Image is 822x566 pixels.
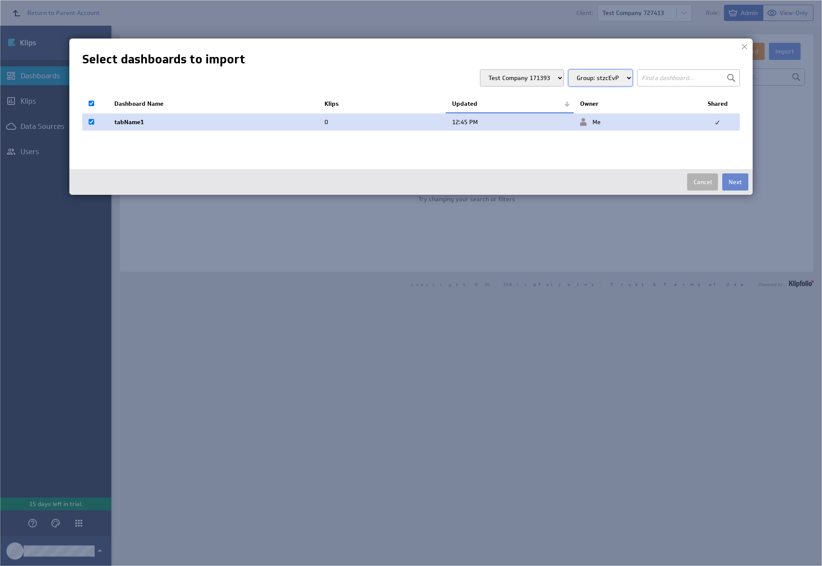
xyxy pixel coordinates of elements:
button: Next [722,173,748,191]
input: Find a dashboard... [637,69,740,86]
th: Shared [701,95,740,113]
th: Dashboard Name [108,95,318,113]
th: Updated [446,95,573,113]
td: tabName1 [108,113,318,131]
td: 0 [318,113,446,131]
th: Owner [574,95,701,113]
span: Me [580,118,601,126]
th: Klips [318,95,446,113]
button: Cancel [687,173,718,191]
h1: Select dashboards to import [82,51,740,67]
span: Oct 6, 2025 12:45 PM [452,118,478,126]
